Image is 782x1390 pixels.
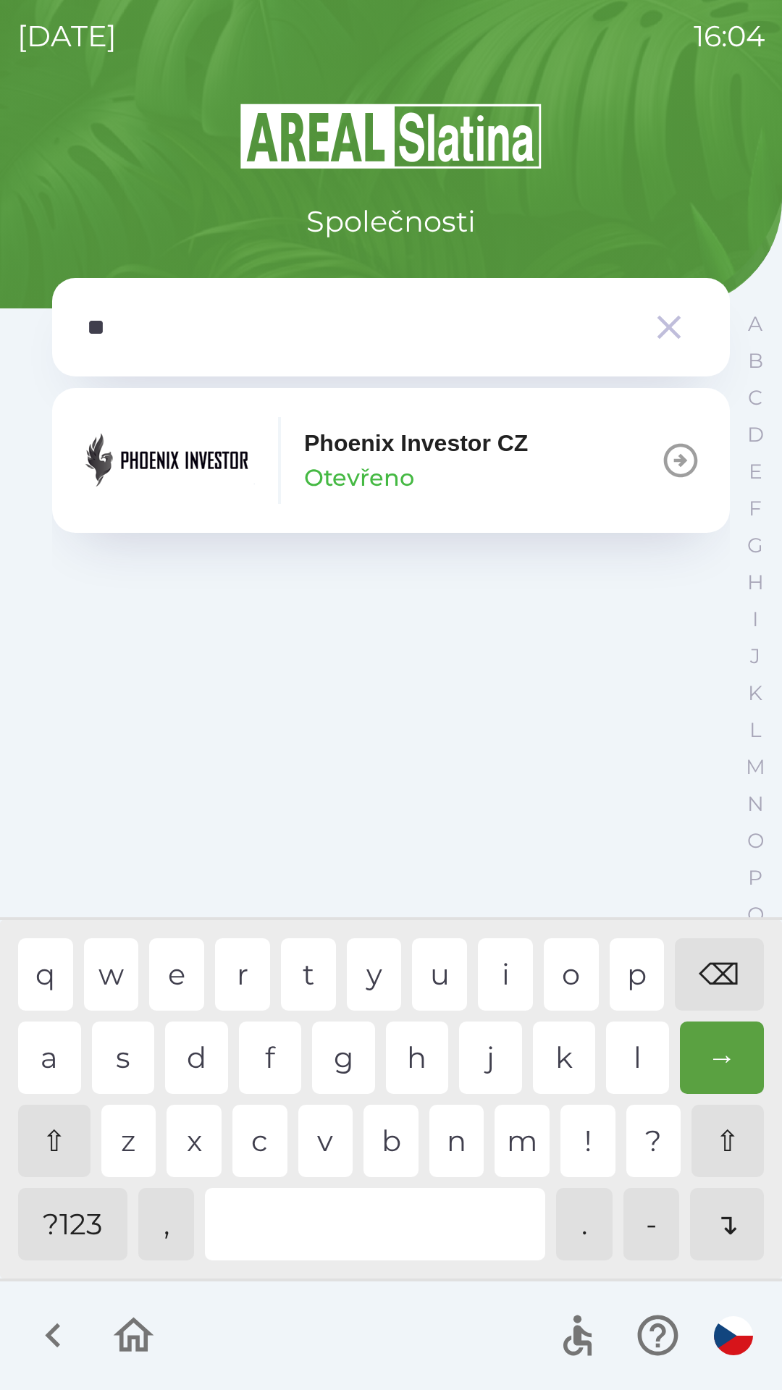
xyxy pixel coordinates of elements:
p: Q [747,902,764,927]
p: O [747,828,764,854]
p: J [750,644,760,669]
button: G [737,527,773,564]
p: C [748,385,762,410]
p: D [747,422,764,447]
p: K [748,681,762,706]
p: Otevřeno [304,460,414,495]
button: D [737,416,773,453]
p: Společnosti [306,200,476,243]
p: 16:04 [694,14,765,58]
p: F [749,496,762,521]
button: I [737,601,773,638]
p: G [747,533,763,558]
button: L [737,712,773,749]
p: P [748,865,762,890]
p: I [752,607,758,632]
p: E [749,459,762,484]
button: F [737,490,773,527]
button: B [737,342,773,379]
button: Phoenix Investor CZOtevřeno [52,388,730,533]
img: Logo [52,101,730,171]
button: E [737,453,773,490]
p: N [747,791,764,817]
button: M [737,749,773,785]
p: L [749,717,761,743]
button: A [737,306,773,342]
p: A [748,311,762,337]
img: ab9a4777-ae82-4f12-b396-a24107a7bd47.png [81,417,255,504]
button: Q [737,896,773,933]
button: J [737,638,773,675]
p: [DATE] [17,14,117,58]
button: C [737,379,773,416]
img: cs flag [714,1316,753,1355]
p: H [747,570,764,595]
button: O [737,822,773,859]
button: K [737,675,773,712]
p: B [748,348,763,374]
button: H [737,564,773,601]
p: M [746,754,765,780]
button: N [737,785,773,822]
button: P [737,859,773,896]
p: Phoenix Investor CZ [304,426,528,460]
